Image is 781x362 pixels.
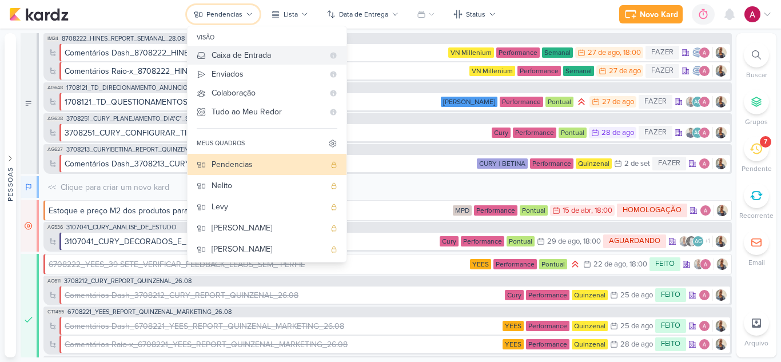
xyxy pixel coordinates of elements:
[188,46,346,65] button: Caixa de Entrada
[699,289,710,301] img: Alessandra Gomes
[212,201,325,213] div: Levy
[520,205,548,216] div: Pontual
[699,47,710,58] img: Alessandra Gomes
[588,49,620,57] div: 27 de ago
[65,96,439,108] div: 1708121_TD_QUESTIONAMENTOS_CLIENTE
[62,35,185,42] span: 8708222_HINES_REPORT_SEMANAL_28.08
[496,47,540,58] div: Performance
[617,204,687,217] div: HOMOLOGAÇÃO
[530,158,573,169] div: Performance
[745,117,768,127] p: Grupos
[699,320,713,332] div: Colaboradores: Alessandra Gomes
[715,236,727,247] div: Responsável: Iara Santos
[716,205,728,216] img: Iara Santos
[470,259,491,269] div: YEES
[330,204,337,210] div: quadro pessoal
[49,205,451,217] div: Estoque e preço M2 dos produtos para inteligência das campanhas
[188,238,346,260] button: [PERSON_NAME]
[609,67,641,75] div: 27 de ago
[715,158,727,169] div: Responsável: Iara Santos
[715,289,727,301] div: Responsável: Iara Santos
[699,158,710,169] img: Alessandra Gomes
[46,278,62,284] span: AG611
[188,102,346,121] button: Tudo ao Meu Redor
[212,68,324,80] div: Enviados
[66,224,176,230] span: 3107041_CURY_ANALISE_DE_ESTUDO
[461,236,504,246] div: Performance
[492,128,511,138] div: Cury
[655,337,686,351] div: FEITO
[639,95,672,109] div: FAZER
[716,258,728,270] div: Responsável: Iara Santos
[188,65,346,83] button: Enviados
[188,196,346,217] button: Levy
[692,47,713,58] div: Colaboradores: Caroline Traven De Andrade, Alessandra Gomes
[563,207,591,214] div: 15 de abr
[693,258,704,270] img: Iara Santos
[188,154,346,175] button: Pendencias
[715,320,727,332] div: Responsável: Iara Santos
[645,64,679,78] div: FAZER
[212,180,325,192] div: Nelito
[692,236,704,247] div: Aline Gimenez Graciano
[736,42,776,80] li: Ctrl + F
[620,292,653,299] div: 25 de ago
[715,47,727,58] div: Responsável: Iara Santos
[513,128,556,138] div: Performance
[441,97,497,107] div: Teixeira Duarte
[21,200,39,252] div: Em Espera
[65,127,252,139] div: 3708251_CURY_CONFIGURAR_TIK_TOK_DIA"C"_SP
[21,33,39,174] div: A Fazer
[746,70,767,80] p: Buscar
[679,236,690,247] img: Iara Santos
[602,98,634,106] div: 27 de ago
[645,46,679,59] div: FAZER
[715,96,727,108] img: Iara Santos
[526,339,569,349] div: Performance
[699,289,713,301] div: Colaboradores: Alessandra Gomes
[692,47,703,58] img: Caroline Traven De Andrade
[686,236,697,247] img: Renata Brandão
[576,96,587,108] div: Prioridade Alta
[493,259,537,269] div: Performance
[699,65,710,77] img: Alessandra Gomes
[739,210,774,221] p: Recorrente
[448,47,494,58] div: VN Millenium
[694,130,702,136] p: AG
[500,97,543,107] div: Performance
[547,238,580,245] div: 29 de ago
[212,106,324,118] div: Tudo ao Meu Redor
[715,127,727,138] div: Responsável: Iara Santos
[685,96,696,108] img: Iara Santos
[66,146,217,153] span: 3708213_CURY|BETINA_REPORT_QUINZENAL_03.09
[764,137,767,146] div: 7
[692,96,703,108] div: Aline Gimenez Graciano
[694,100,702,105] p: AG
[699,127,710,138] img: Alessandra Gomes
[65,236,337,248] div: 3107041_CURY_DECORADOS_E_ESTUDO DE MERCADO_HOMOLOGAÇÃO
[692,127,703,138] div: Aline Gimenez Graciano
[453,205,472,216] div: MPD
[620,49,641,57] div: , 18:00
[66,116,192,122] span: 3708251_CURY_PLANEJAMENTO_DIA"C"_SP
[576,158,612,169] div: Quinzenal
[65,158,328,170] div: Comentários Dash_3708213_CURY|BETINA_REPORT_QUINZENAL_03.09
[685,127,696,138] img: Levy Pessoa
[526,290,569,300] div: Performance
[693,258,714,270] div: Colaboradores: Iara Santos, Alessandra Gomes
[715,96,727,108] div: Responsável: Iara Santos
[503,339,524,349] div: YEES
[593,261,626,268] div: 22 de ago
[715,339,727,350] img: Iara Santos
[65,127,489,139] div: 3708251_CURY_CONFIGURAR_TIK_TOK_DIA"C"_SP
[692,65,703,77] img: Caroline Traven De Andrade
[46,85,64,91] span: AG648
[49,205,288,217] div: Estoque e preço M2 dos produtos para inteligência das campanhas
[620,323,653,330] div: 25 de ago
[704,237,710,246] span: +1
[477,158,528,169] div: CURY | BETINA
[65,289,503,301] div: Comentários Dash_3708212_CURY_REPORT_QUINZENAL_26.08
[330,246,337,253] div: quadro pessoal
[46,224,64,230] span: AG536
[65,47,446,59] div: Comentários Dash_8708222_HINES_REPORT_SEMANAL_28.08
